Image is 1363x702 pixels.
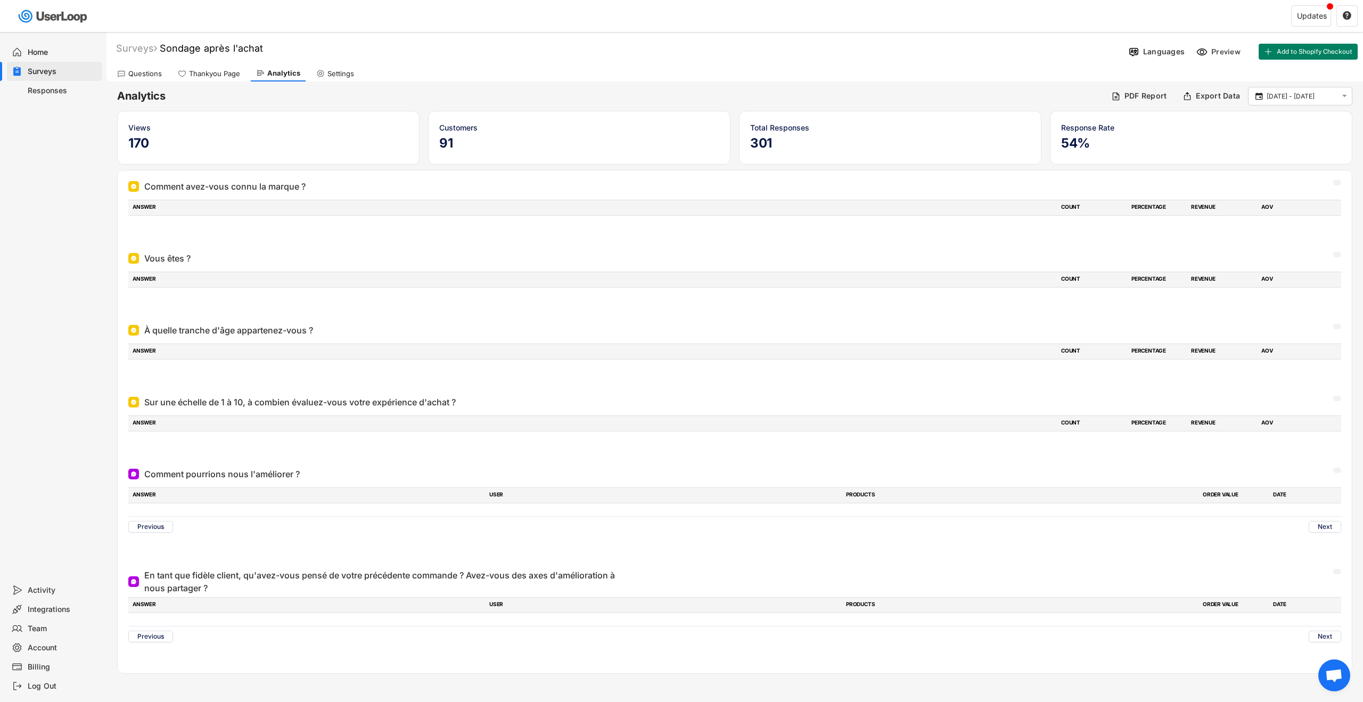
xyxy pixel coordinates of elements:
div: USER [489,600,840,610]
button: Add to Shopify Checkout [1259,44,1358,60]
button:  [1254,92,1264,101]
div: À quelle tranche d'âge appartenez-vous ? [144,324,313,337]
div: ANSWER [133,347,1055,356]
div: COUNT [1061,419,1125,428]
div: Surveys [28,67,98,77]
img: Single Select [130,399,137,405]
div: Integrations [28,605,98,615]
button:  [1340,92,1349,101]
text:  [1255,91,1263,101]
div: REVENUE [1191,419,1255,428]
div: DATE [1273,491,1337,500]
div: Activity [28,585,98,595]
div: Comment pourrions nous l'améliorer ? [144,468,300,480]
div: En tant que fidèle client, qu'avez-vous pensé de votre précédente commande ? Avez-vous des axes d... [144,569,623,594]
div: PRODUCTS [846,600,1196,610]
div: Analytics [267,69,300,78]
div: REVENUE [1191,347,1255,356]
div: ANSWER [133,275,1055,284]
h5: 170 [128,135,408,151]
div: PDF Report [1124,91,1167,101]
h5: 54% [1061,135,1341,151]
img: userloop-logo-01.svg [16,5,91,27]
img: Language%20Icon.svg [1128,46,1139,58]
div: REVENUE [1191,203,1255,213]
h6: Analytics [117,89,1103,103]
div: Updates [1297,12,1327,20]
div: ANSWER [133,203,1055,213]
div: Preview [1211,47,1243,56]
text:  [1343,11,1351,20]
div: Total Responses [750,122,1030,133]
div: Sur une échelle de 1 à 10, à combien évaluez-vous votre expérience d'achat ? [144,396,456,409]
div: Billing [28,662,98,672]
button: Next [1309,521,1341,533]
div: Settings [327,69,354,78]
div: Team [28,624,98,634]
button: Next [1309,631,1341,642]
h5: 91 [439,135,719,151]
div: AOV [1261,203,1325,213]
img: Open Ended [130,578,137,585]
div: Comment avez-vous connu la marque ? [144,180,306,193]
div: PERCENTAGE [1131,347,1185,356]
div: PRODUCTS [846,491,1196,500]
div: Vous êtes ? [144,252,191,265]
div: Surveys [116,42,157,54]
div: Response Rate [1061,122,1341,133]
div: ANSWER [133,419,1055,428]
div: Responses [28,86,98,96]
div: Account [28,643,98,653]
div: ANSWER [133,491,483,500]
div: USER [489,491,840,500]
div: Log Out [28,681,98,691]
div: PERCENTAGE [1131,203,1185,213]
h5: 301 [750,135,1030,151]
div: COUNT [1061,347,1125,356]
div: Home [28,47,98,58]
div: Thankyou Page [189,69,240,78]
div: ANSWER [133,600,483,610]
font: Sondage après l'achat [160,43,263,54]
div: REVENUE [1191,275,1255,284]
div: PERCENTAGE [1131,419,1185,428]
img: Single Select [130,255,137,262]
button: Previous [128,631,173,642]
div: AOV [1261,419,1325,428]
img: Open Ended [130,471,137,477]
div: AOV [1261,275,1325,284]
a: Ouvrir le chat [1318,659,1350,691]
input: Select Date Range [1267,91,1337,102]
img: Single Select [130,327,137,333]
div: COUNT [1061,203,1125,213]
button: Previous [128,521,173,533]
div: AOV [1261,347,1325,356]
div: ORDER VALUE [1203,491,1267,500]
img: Single Select [130,183,137,190]
button:  [1342,11,1352,21]
text:  [1342,92,1347,101]
div: DATE [1273,600,1337,610]
div: Questions [128,69,162,78]
div: COUNT [1061,275,1125,284]
div: Views [128,122,408,133]
div: ORDER VALUE [1203,600,1267,610]
div: Export Data [1196,91,1240,101]
div: Languages [1143,47,1185,56]
div: Customers [439,122,719,133]
span: Add to Shopify Checkout [1277,48,1352,55]
div: PERCENTAGE [1131,275,1185,284]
